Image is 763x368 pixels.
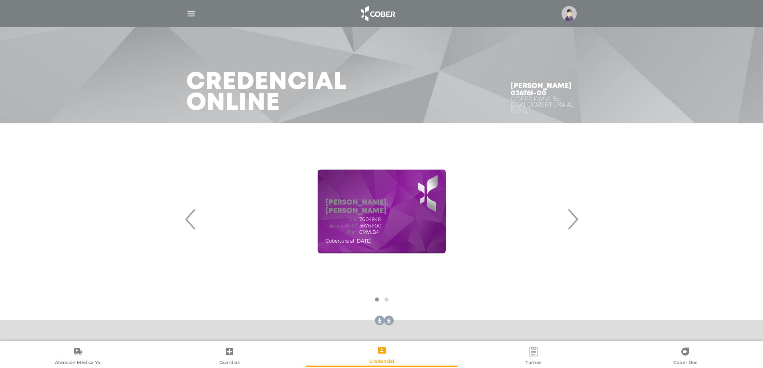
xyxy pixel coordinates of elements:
[562,6,577,21] img: profile-placeholder.svg
[359,229,379,235] span: CMVLB4
[525,360,542,367] span: Turnos
[326,199,438,216] h5: [PERSON_NAME], [PERSON_NAME]
[511,97,577,114] div: Cober CMVLB4 Con Cobertura al [DATE]
[610,346,761,367] a: Cober Doc
[369,358,394,366] span: Credencial
[326,229,358,235] span: Plan
[359,223,382,229] span: 36761-00
[306,345,457,366] a: Credencial
[186,9,196,19] img: Cober_menu-lines-white.svg
[2,346,153,367] a: Atención Médica Ya
[457,346,609,367] a: Turnos
[219,360,240,367] span: Guardias
[55,360,100,367] span: Atención Médica Ya
[326,238,372,244] span: Cobertura al [DATE]
[153,346,305,367] a: Guardias
[356,4,399,23] img: logo_cober_home-white.png
[326,217,358,222] span: DNI
[326,223,358,229] span: Asociado N°
[186,72,347,114] h3: Credencial Online
[511,82,577,97] h4: [PERSON_NAME] 036761-00
[183,197,199,241] span: Previous
[359,217,381,222] span: 7604848
[673,360,697,367] span: Cober Doc
[565,197,580,241] span: Next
